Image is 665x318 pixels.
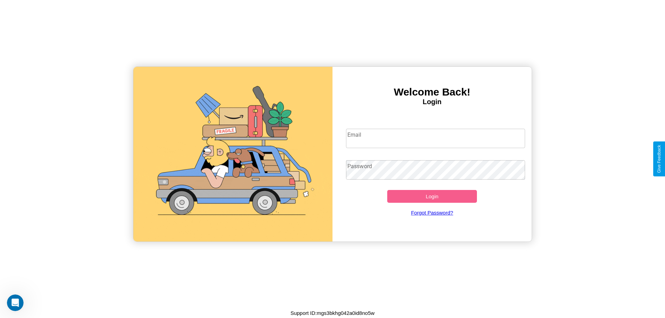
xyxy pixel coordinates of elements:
[7,294,24,311] iframe: Intercom live chat
[657,145,662,173] div: Give Feedback
[332,86,532,98] h3: Welcome Back!
[332,98,532,106] h4: Login
[343,203,522,222] a: Forgot Password?
[387,190,477,203] button: Login
[291,308,375,318] p: Support ID: mgs3bkhg042a0id8no5w
[133,67,332,242] img: gif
